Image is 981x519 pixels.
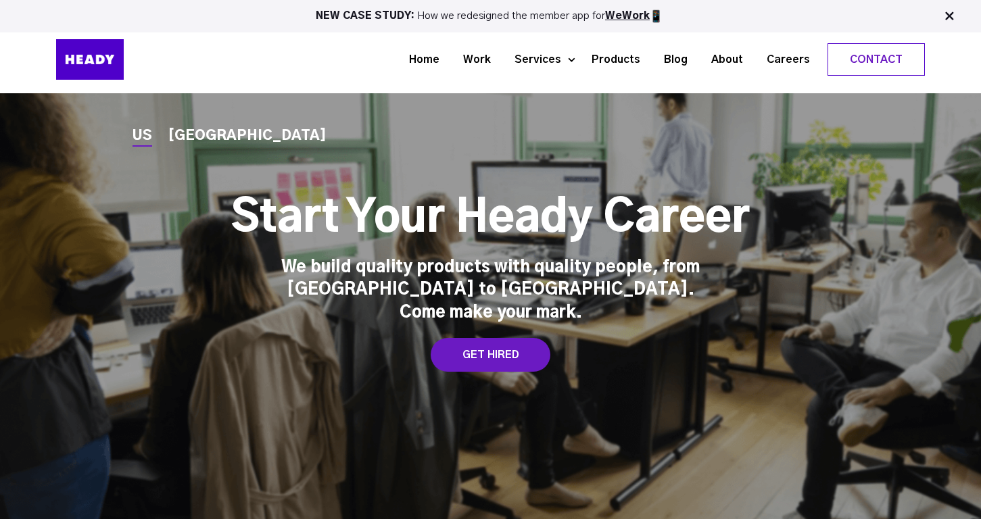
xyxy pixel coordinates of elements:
[694,47,750,72] a: About
[650,9,663,23] img: app emoji
[56,39,124,80] img: Heady_Logo_Web-01 (1)
[392,47,446,72] a: Home
[6,9,975,23] p: How we redesigned the member app for
[498,47,568,72] a: Services
[431,338,550,372] a: GET HIRED
[942,9,956,23] img: Close Bar
[281,257,700,325] div: We build quality products with quality people, from [GEOGRAPHIC_DATA] to [GEOGRAPHIC_DATA]. Come ...
[750,47,817,72] a: Careers
[158,43,925,76] div: Navigation Menu
[133,129,152,143] a: US
[231,192,750,246] h1: Start Your Heady Career
[446,47,498,72] a: Work
[575,47,647,72] a: Products
[647,47,694,72] a: Blog
[828,44,924,75] a: Contact
[168,129,327,143] a: [GEOGRAPHIC_DATA]
[605,11,650,21] a: WeWork
[316,11,417,21] strong: NEW CASE STUDY:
